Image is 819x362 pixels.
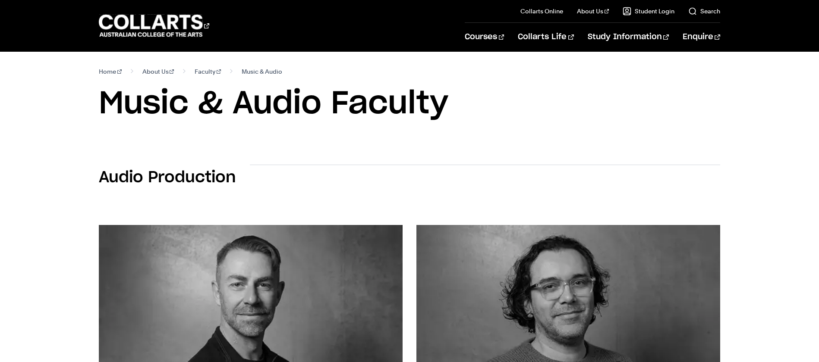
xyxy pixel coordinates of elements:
[142,66,174,78] a: About Us
[195,66,221,78] a: Faculty
[99,66,122,78] a: Home
[242,66,282,78] span: Music & Audio
[577,7,609,16] a: About Us
[465,23,504,51] a: Courses
[588,23,669,51] a: Study Information
[99,13,209,38] div: Go to homepage
[683,23,720,51] a: Enquire
[99,168,236,187] h2: Audio Production
[520,7,563,16] a: Collarts Online
[518,23,573,51] a: Collarts Life
[99,84,720,123] h1: Music & Audio Faculty
[688,7,720,16] a: Search
[623,7,674,16] a: Student Login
